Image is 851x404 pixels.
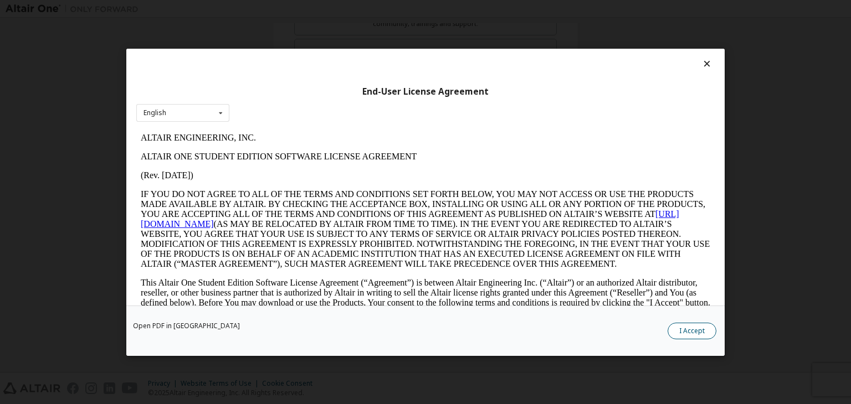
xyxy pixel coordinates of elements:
a: Open PDF in [GEOGRAPHIC_DATA] [133,323,240,329]
a: [URL][DOMAIN_NAME] [4,81,543,100]
p: ALTAIR ONE STUDENT EDITION SOFTWARE LICENSE AGREEMENT [4,23,574,33]
p: ALTAIR ENGINEERING, INC. [4,4,574,14]
button: I Accept [668,323,716,339]
p: IF YOU DO NOT AGREE TO ALL OF THE TERMS AND CONDITIONS SET FORTH BELOW, YOU MAY NOT ACCESS OR USE... [4,61,574,141]
div: English [143,110,166,116]
p: (Rev. [DATE]) [4,42,574,52]
p: This Altair One Student Edition Software License Agreement (“Agreement”) is between Altair Engine... [4,149,574,189]
div: End-User License Agreement [136,86,715,97]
